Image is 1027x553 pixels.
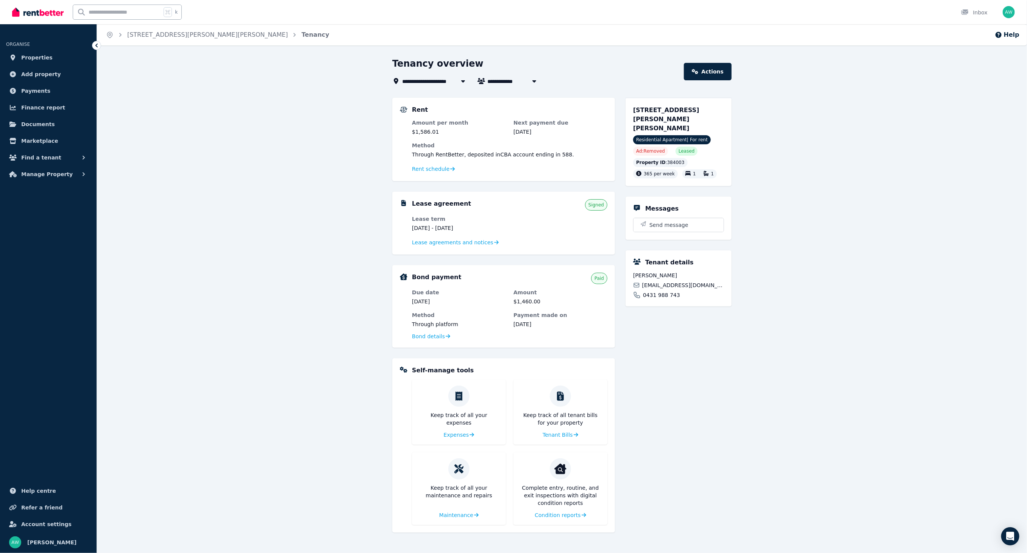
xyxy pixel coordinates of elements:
dt: Lease term [412,215,506,223]
button: Help [995,30,1019,39]
span: Through RentBetter , deposited in CBA account ending in 588 . [412,152,574,158]
span: k [175,9,178,15]
a: Tenant Bills [543,431,578,439]
a: Refer a friend [6,500,91,515]
dd: [DATE] - [DATE] [412,224,506,232]
a: Expenses [444,431,474,439]
span: Rent schedule [412,165,450,173]
span: [STREET_ADDRESS][PERSON_NAME][PERSON_NAME] [633,106,699,132]
span: [PERSON_NAME] [633,272,724,279]
span: Lease agreements and notices [412,239,493,246]
dd: $1,586.01 [412,128,506,136]
button: Manage Property [6,167,91,182]
img: RentBetter [12,6,64,18]
dt: Method [412,311,506,319]
a: Condition reports [535,511,586,519]
dt: Next payment due [513,119,607,127]
span: Tenant Bills [543,431,573,439]
span: Leased [679,148,695,154]
dd: [DATE] [412,298,506,305]
span: Signed [588,202,604,208]
span: 1 [693,171,696,177]
span: Expenses [444,431,469,439]
dd: [DATE] [513,128,607,136]
span: Add property [21,70,61,79]
span: Find a tenant [21,153,61,162]
span: Finance report [21,103,65,112]
button: Find a tenant [6,150,91,165]
img: Bond Details [400,273,407,280]
a: [STREET_ADDRESS][PERSON_NAME][PERSON_NAME] [127,31,288,38]
h5: Lease agreement [412,199,471,208]
a: Account settings [6,517,91,532]
span: 0431 988 743 [643,291,680,299]
span: Payments [21,86,50,95]
h5: Bond payment [412,273,461,282]
h1: Tenancy overview [392,58,484,70]
span: Marketplace [21,136,58,145]
span: Ad: Removed [636,148,665,154]
a: Tenancy [301,31,329,38]
span: Documents [21,120,55,129]
span: Property ID [636,159,666,166]
a: Payments [6,83,91,98]
span: Bond details [412,333,445,340]
span: Send message [649,221,688,229]
dt: Due date [412,289,506,296]
a: Maintenance [439,511,479,519]
span: Refer a friend [21,503,62,512]
img: Condition reports [554,463,567,475]
span: 365 per week [644,171,675,177]
a: Rent schedule [412,165,455,173]
dt: Amount [513,289,607,296]
a: Add property [6,67,91,82]
img: Andrew Wong [9,536,21,548]
p: Keep track of all your maintenance and repairs [418,484,500,499]
dd: Through platform [412,320,506,328]
dd: $1,460.00 [513,298,607,305]
div: : 384003 [633,158,688,167]
a: Bond details [412,333,450,340]
span: Condition reports [535,511,581,519]
span: Account settings [21,520,72,529]
a: Finance report [6,100,91,115]
h5: Messages [645,204,679,213]
h5: Self-manage tools [412,366,474,375]
span: Residential Apartment | For rent [633,135,711,144]
p: Keep track of all tenant bills for your property [520,411,601,426]
p: Complete entry, routine, and exit inspections with digital condition reports [520,484,601,507]
span: [PERSON_NAME] [27,538,76,547]
span: ORGANISE [6,42,30,47]
span: [EMAIL_ADDRESS][DOMAIN_NAME] [642,281,724,289]
span: 1 [711,171,714,177]
h5: Rent [412,105,428,114]
h5: Tenant details [645,258,694,267]
nav: Breadcrumb [97,24,339,45]
dt: Method [412,142,607,149]
span: Help centre [21,486,56,495]
button: Send message [634,218,724,232]
a: Lease agreements and notices [412,239,499,246]
a: Documents [6,117,91,132]
dt: Payment made on [513,311,607,319]
span: Properties [21,53,53,62]
img: Rental Payments [400,107,407,112]
a: Actions [684,63,732,80]
span: Maintenance [439,511,473,519]
a: Marketplace [6,133,91,148]
dd: [DATE] [513,320,607,328]
a: Properties [6,50,91,65]
p: Keep track of all your expenses [418,411,500,426]
div: Inbox [961,9,988,16]
dt: Amount per month [412,119,506,127]
a: Help centre [6,483,91,498]
span: Manage Property [21,170,73,179]
span: Paid [595,275,604,281]
div: Open Intercom Messenger [1001,527,1019,545]
img: Andrew Wong [1003,6,1015,18]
